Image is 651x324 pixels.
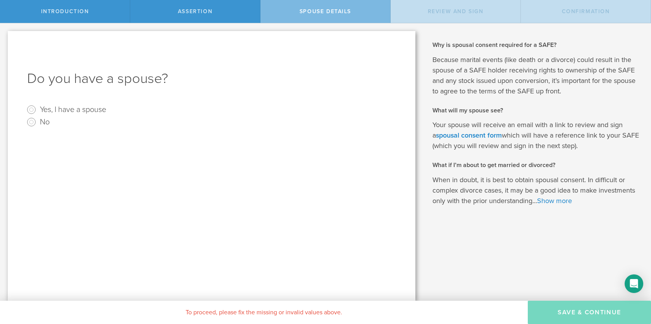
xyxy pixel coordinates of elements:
button: Save & Continue [528,301,651,324]
label: No [40,116,50,127]
p: Because marital events (like death or a divorce) could result in the spouse of a SAFE holder rece... [432,55,639,97]
h1: Do you have a spouse? [27,69,396,88]
span: Confirmation [562,8,610,15]
p: Your spouse will receive an email with a link to review and sign a which will have a reference li... [432,120,639,151]
h2: What if I’m about to get married or divorced? [432,161,639,169]
div: Open Intercom Messenger [625,274,643,293]
h2: What will my spouse see? [432,106,639,115]
a: spousal consent form [436,131,502,140]
p: When in doubt, it is best to obtain spousal consent. In difficult or complex divorce cases, it ma... [432,175,639,206]
span: assertion [178,8,212,15]
span: Introduction [41,8,89,15]
h2: Why is spousal consent required for a SAFE? [432,41,639,49]
a: Show more [537,196,572,205]
span: Spouse Details [300,8,351,15]
label: Yes, I have a spouse [40,103,106,115]
span: Review and Sign [428,8,484,15]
